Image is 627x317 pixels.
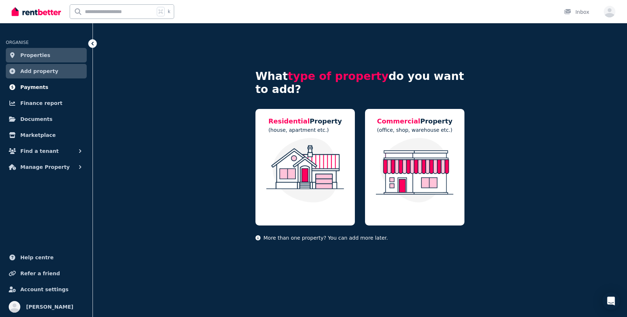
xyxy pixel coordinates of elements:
[6,96,87,110] a: Finance report
[6,250,87,265] a: Help centre
[602,292,620,310] div: Open Intercom Messenger
[6,112,87,126] a: Documents
[377,117,420,125] span: Commercial
[26,302,73,311] span: [PERSON_NAME]
[263,138,348,203] img: Residential Property
[288,70,389,82] span: type of property
[6,160,87,174] button: Manage Property
[255,234,464,241] p: More than one property? You can add more later.
[6,144,87,158] button: Find a tenant
[564,8,589,16] div: Inbox
[20,163,70,171] span: Manage Property
[20,253,54,262] span: Help centre
[6,64,87,78] a: Add property
[6,266,87,281] a: Refer a friend
[168,9,170,15] span: k
[6,282,87,297] a: Account settings
[20,269,60,278] span: Refer a friend
[20,131,56,139] span: Marketplace
[6,48,87,62] a: Properties
[20,285,69,294] span: Account settings
[20,99,62,107] span: Finance report
[6,80,87,94] a: Payments
[20,115,53,123] span: Documents
[6,40,29,45] span: ORGANISE
[6,128,87,142] a: Marketplace
[372,138,457,203] img: Commercial Property
[20,83,48,92] span: Payments
[269,126,342,134] p: (house, apartment etc.)
[12,6,61,17] img: RentBetter
[377,126,452,134] p: (office, shop, warehouse etc.)
[377,116,452,126] h5: Property
[20,67,58,76] span: Add property
[255,70,464,96] h4: What do you want to add?
[269,117,310,125] span: Residential
[20,147,59,155] span: Find a tenant
[269,116,342,126] h5: Property
[20,51,50,60] span: Properties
